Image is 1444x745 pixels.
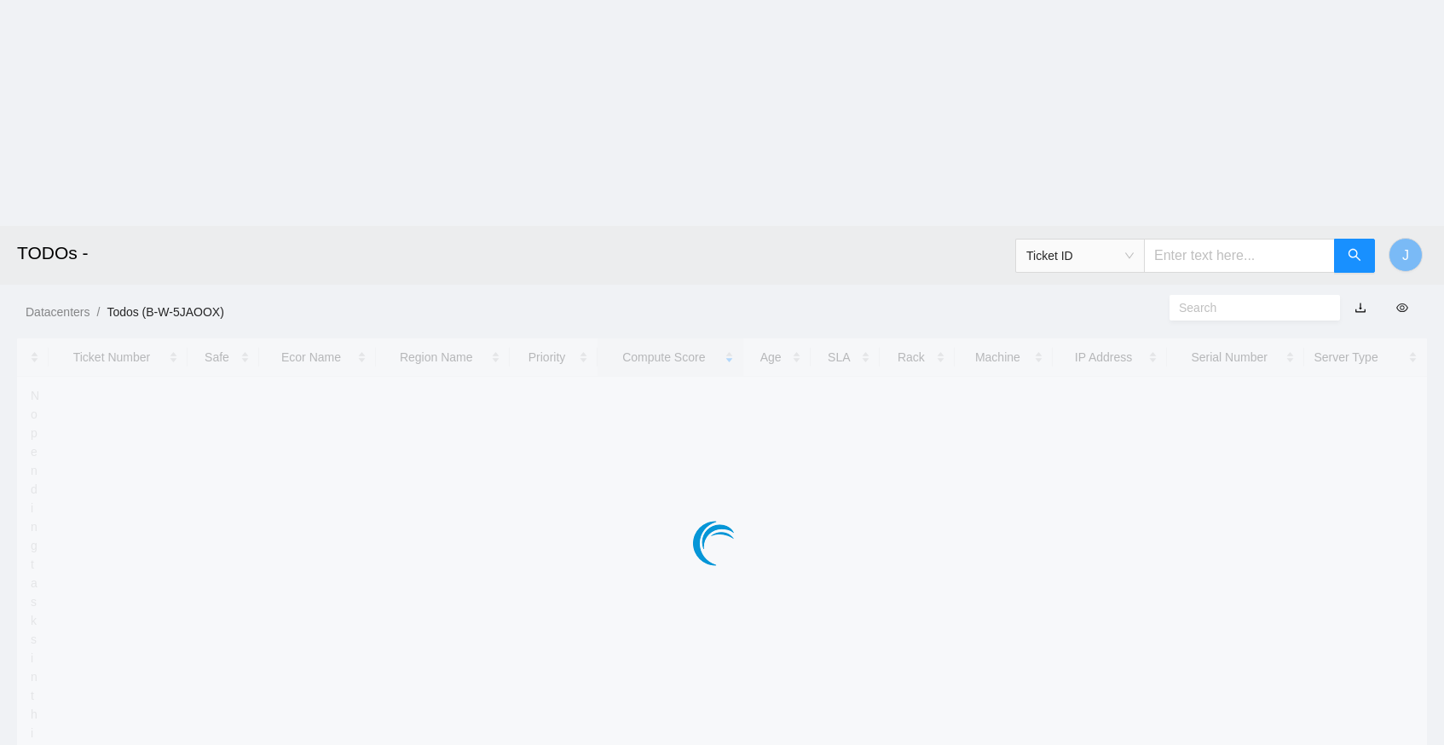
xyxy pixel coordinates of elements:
[107,305,223,319] a: Todos (B-W-5JAOOX)
[1144,239,1335,273] input: Enter text here...
[1342,294,1379,321] button: download
[96,305,100,319] span: /
[1396,302,1408,314] span: eye
[1026,243,1134,269] span: Ticket ID
[1179,298,1317,317] input: Search
[1389,238,1423,272] button: J
[1348,248,1361,264] span: search
[26,305,90,319] a: Datacenters
[1402,245,1409,266] span: J
[1334,239,1375,273] button: search
[17,226,1004,280] h2: TODOs -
